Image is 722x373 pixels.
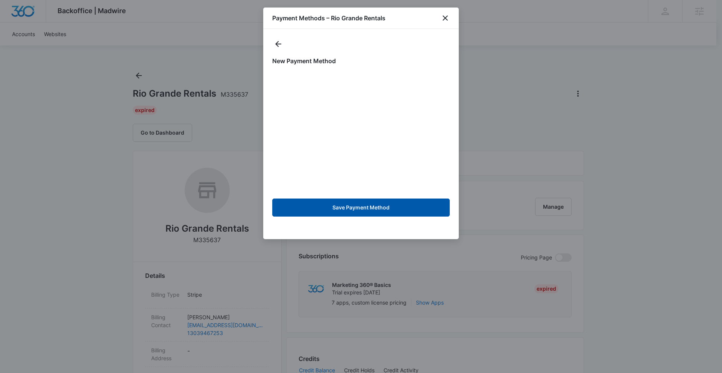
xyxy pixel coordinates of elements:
button: close [441,14,450,23]
h1: Payment Methods – Rio Grande Rentals [272,14,385,23]
button: Save Payment Method [272,199,450,217]
h1: New Payment Method [272,56,450,65]
button: actions.back [272,38,284,50]
iframe: Secure payment input frame [271,71,451,193]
